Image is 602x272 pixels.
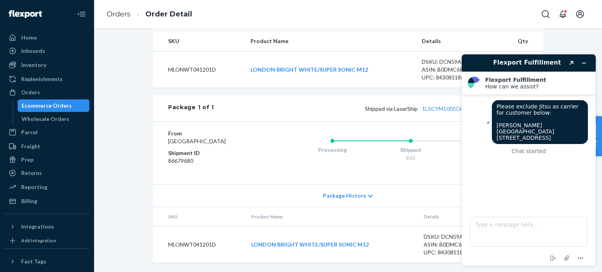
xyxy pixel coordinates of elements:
span: Package History [323,192,366,200]
div: Wholesale Orders [22,115,69,123]
a: Freight [5,140,89,153]
div: UPC: 843085186364 [424,249,497,256]
a: Replenishments [5,73,89,85]
div: 1 SKU 1 Unit [214,103,528,113]
th: Details [415,31,502,52]
div: Replenishments [21,75,63,83]
td: MLONWT041201D [152,227,245,263]
th: SKU [152,207,245,227]
a: Home [5,31,89,44]
div: Inventory [21,61,46,69]
iframe: Find more information here [455,48,602,272]
span: Shipped via LaserShip [365,105,486,112]
div: Freight [21,142,40,150]
dt: Shipment ID [168,149,262,157]
span: [GEOGRAPHIC_DATA] [168,138,226,144]
a: Orders [5,86,89,99]
div: DSKU: DCN59AHA4CW [424,233,497,241]
button: Integrations [5,220,89,233]
a: Returns [5,167,89,179]
th: Details [417,207,504,227]
div: 9/22 [372,155,450,161]
a: LONDON BRIGHT WHITE/SUPER SONIC M12 [250,66,368,73]
div: Inbounds [21,47,45,55]
a: Parcel [5,126,89,139]
dt: From [168,130,262,137]
ol: breadcrumbs [100,3,198,26]
div: Prep [21,156,33,164]
a: 1LSCYM1005GHS8I [422,105,472,112]
div: Parcel [21,128,38,136]
button: Fast Tags [5,255,89,268]
div: Returns [21,169,42,177]
div: Processing [293,146,372,154]
div: Add Integration [21,237,56,244]
th: Product Name [244,31,415,52]
a: Order Detail [145,10,192,18]
div: UPC: 843085186364 [422,74,495,81]
a: Inbounds [5,45,89,57]
a: Ecommerce Orders [18,99,90,112]
a: Orders [107,10,131,18]
td: MLONWT041201D [152,52,244,88]
div: Home [21,34,37,41]
div: Package 1 of 1 [168,103,214,113]
div: Delivered [450,146,528,154]
button: Open Search Box [538,6,553,22]
a: Add Integration [5,236,89,245]
th: Product Name [245,207,417,227]
div: Integrations [21,223,54,231]
a: Wholesale Orders [18,113,90,125]
div: Fast Tags [21,258,46,265]
button: Open notifications [555,6,571,22]
a: LONDON BRIGHT WHITE/SUPER SONIC M12 [251,241,369,248]
dd: 86679680 [168,157,262,165]
div: Shipped [372,146,450,154]
div: Reporting [21,183,47,191]
th: Qty [501,31,544,52]
div: Ecommerce Orders [22,102,72,110]
span: Chat [17,5,33,13]
button: Open account menu [572,6,588,22]
th: SKU [152,31,244,52]
div: ASIN: B0DMC6RSF4 [424,241,497,249]
div: Billing [21,197,37,205]
a: Prep [5,153,89,166]
a: Reporting [5,181,89,193]
img: Flexport logo [9,10,42,18]
a: Billing [5,195,89,207]
a: Inventory [5,59,89,71]
div: ASIN: B0DMC6RSF4 [422,66,495,74]
div: DSKU: DCN59AHA4CW [422,58,495,66]
button: Close Navigation [74,6,89,22]
div: Orders [21,88,40,96]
